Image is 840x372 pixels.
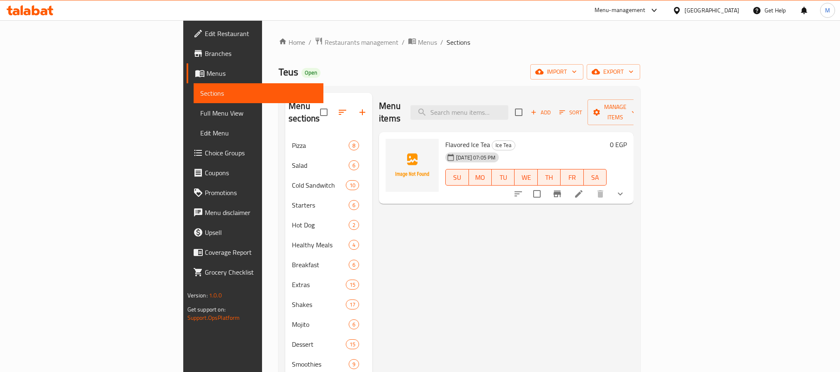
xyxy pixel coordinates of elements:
div: items [349,140,359,150]
span: Ice Tea [492,140,515,150]
span: Coupons [205,168,317,178]
span: M [825,6,830,15]
span: Healthy Meals [292,240,349,250]
a: Support.OpsPlatform [187,312,240,323]
span: Full Menu View [200,108,317,118]
span: Shakes [292,300,346,309]
div: items [349,160,359,170]
span: Hot Dog [292,220,349,230]
li: / [440,37,443,47]
div: Menu-management [595,5,646,15]
div: Mojito [292,319,349,329]
span: 17 [346,301,359,309]
div: Breakfast6 [285,255,372,275]
a: Menus [408,37,437,48]
button: sort-choices [508,184,528,204]
span: Get support on: [187,304,226,315]
span: [DATE] 07:05 PM [453,154,499,162]
div: Mojito6 [285,314,372,334]
a: Branches [187,43,323,63]
span: 1.0.0 [209,290,222,301]
button: WE [515,169,537,186]
span: Flavored Ice Tea [445,138,490,151]
span: export [593,67,634,77]
span: Dessert [292,339,346,349]
div: items [346,280,359,290]
span: 6 [349,261,359,269]
button: delete [590,184,610,204]
span: Menu disclaimer [205,208,317,217]
span: Breakfast [292,260,349,270]
span: TU [495,172,511,184]
span: Branches [205,48,317,58]
span: 4 [349,241,359,249]
span: Select to update [528,185,546,203]
span: 6 [349,201,359,209]
button: Add [527,106,554,119]
a: Menu disclaimer [187,203,323,222]
span: Menus [206,68,317,78]
button: FR [561,169,583,186]
img: Flavored Ice Tea [386,139,439,192]
div: items [346,300,359,309]
span: Starters [292,200,349,210]
span: 6 [349,162,359,169]
button: import [530,64,583,80]
span: Edit Restaurant [205,29,317,39]
button: TH [538,169,561,186]
span: Sections [447,37,470,47]
div: Dessert15 [285,334,372,354]
button: SA [584,169,607,186]
h6: 0 EGP [610,139,627,150]
div: Salad6 [285,155,372,175]
span: Sort sections [333,102,352,122]
button: Branch-specific-item [547,184,567,204]
span: Promotions [205,188,317,198]
span: Menus [418,37,437,47]
a: Coverage Report [187,242,323,262]
span: Smoothies [292,359,349,369]
button: show more [610,184,630,204]
div: Healthy Meals4 [285,235,372,255]
div: items [349,220,359,230]
span: 15 [346,281,359,289]
svg: Show Choices [615,189,625,199]
button: MO [469,169,492,186]
div: Starters6 [285,195,372,215]
span: Extras [292,280,346,290]
button: Manage items [588,99,643,125]
div: items [349,319,359,329]
div: Pizza8 [285,135,372,155]
a: Promotions [187,183,323,203]
span: Select section [510,104,527,121]
span: FR [564,172,580,184]
span: 15 [346,341,359,348]
span: Manage items [594,102,636,123]
span: import [537,67,577,77]
span: 9 [349,360,359,368]
button: Sort [557,106,584,119]
div: [GEOGRAPHIC_DATA] [685,6,739,15]
a: Sections [194,83,323,103]
span: Sort [559,108,582,117]
span: Sections [200,88,317,98]
a: Edit Menu [194,123,323,143]
span: Cold Sandwitch [292,180,346,190]
span: SA [587,172,603,184]
div: Ice Tea [492,140,515,150]
a: Choice Groups [187,143,323,163]
a: Menus [187,63,323,83]
div: Cold Sandwitch10 [285,175,372,195]
button: export [587,64,640,80]
button: SU [445,169,469,186]
span: TH [541,172,557,184]
h2: Menu items [379,100,401,125]
span: 6 [349,321,359,329]
div: Shakes17 [285,295,372,314]
div: items [349,359,359,369]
